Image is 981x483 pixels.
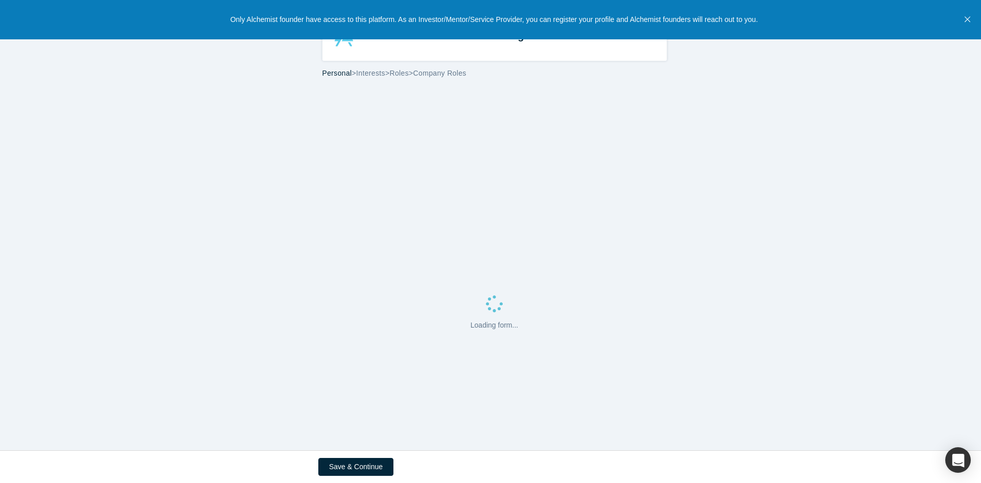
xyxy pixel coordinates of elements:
[322,68,667,79] div: > > >
[413,69,466,77] span: Company Roles
[318,458,393,476] button: Save & Continue
[389,69,409,77] span: Roles
[471,320,518,331] p: Loading form...
[230,14,758,25] p: Only Alchemist founder have access to this platform. As an Investor/Mentor/Service Provider, you ...
[356,69,385,77] span: Interests
[322,69,352,77] span: Personal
